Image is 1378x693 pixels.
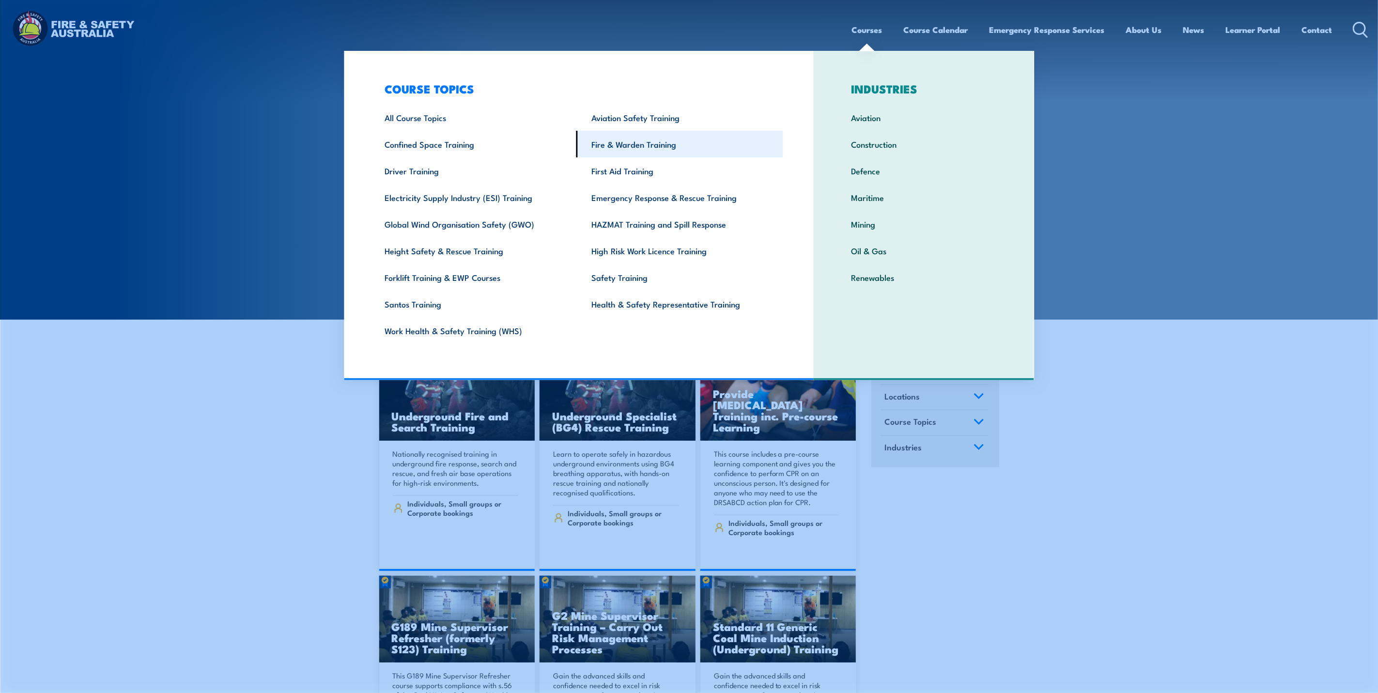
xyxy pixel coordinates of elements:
h3: Provide [MEDICAL_DATA] Training inc. Pre-course Learning [713,388,844,432]
a: All Course Topics [370,104,576,131]
a: Courses [852,17,883,43]
a: Industries [881,436,989,461]
a: Safety Training [576,264,783,291]
a: High Risk Work Licence Training [576,237,783,264]
p: Learn to operate safely in hazardous underground environments using BG4 breathing apparatus, with... [553,449,679,497]
h3: Underground Specialist (BG4) Rescue Training [552,410,683,432]
h3: G2 Mine Supervisor Training – Carry Out Risk Management Processes [552,610,683,654]
a: Locations [881,385,989,410]
a: Contact [1302,17,1332,43]
h3: G189 Mine Supervisor Refresher (formerly S123) Training [392,621,523,654]
a: First Aid Training [576,157,783,184]
a: Electricity Supply Industry (ESI) Training [370,184,576,211]
span: Individuals, Small groups or Corporate bookings [728,518,839,537]
a: Global Wind Organisation Safety (GWO) [370,211,576,237]
a: G189 Mine Supervisor Refresher (formerly S123) Training [379,576,535,663]
img: Underground mine rescue [540,354,696,441]
a: Learner Portal [1226,17,1281,43]
p: This course includes a pre-course learning component and gives you the confidence to perform CPR ... [714,449,840,507]
a: Fire & Warden Training [576,131,783,157]
a: About Us [1126,17,1162,43]
a: News [1183,17,1205,43]
a: Confined Space Training [370,131,576,157]
img: Low Voltage Rescue and Provide CPR [700,354,856,441]
h3: Standard 11 Generic Coal Mine Induction (Underground) Training [713,621,844,654]
a: Underground Specialist (BG4) Rescue Training [540,354,696,441]
h3: Underground Fire and Search Training [392,410,523,432]
a: Course Topics [881,410,989,435]
a: Forklift Training & EWP Courses [370,264,576,291]
a: Height Safety & Rescue Training [370,237,576,264]
a: Oil & Gas [836,237,1012,264]
a: Aviation Safety Training [576,104,783,131]
span: Course Topics [885,415,937,428]
a: Renewables [836,264,1012,291]
a: Santos Training [370,291,576,317]
span: Locations [885,390,920,403]
a: Course Calendar [904,17,968,43]
img: Standard 11 Generic Coal Mine Induction (Surface) TRAINING (1) [540,576,696,663]
a: Underground Fire and Search Training [379,354,535,441]
a: Construction [836,131,1012,157]
a: Maritime [836,184,1012,211]
a: Provide [MEDICAL_DATA] Training inc. Pre-course Learning [700,354,856,441]
span: Individuals, Small groups or Corporate bookings [568,508,679,527]
p: Nationally recognised training in underground fire response, search and rescue, and fresh air bas... [393,449,519,488]
a: HAZMAT Training and Spill Response [576,211,783,237]
a: Emergency Response & Rescue Training [576,184,783,211]
a: Aviation [836,104,1012,131]
a: Defence [836,157,1012,184]
h3: INDUSTRIES [836,82,1012,95]
a: Health & Safety Representative Training [576,291,783,317]
a: Emergency Response Services [990,17,1105,43]
a: Mining [836,211,1012,237]
img: Underground mine rescue [379,354,535,441]
a: Work Health & Safety Training (WHS) [370,317,576,344]
a: Driver Training [370,157,576,184]
h3: COURSE TOPICS [370,82,783,95]
img: Standard 11 Generic Coal Mine Induction (Surface) TRAINING (1) [700,576,856,663]
a: G2 Mine Supervisor Training – Carry Out Risk Management Processes [540,576,696,663]
a: Standard 11 Generic Coal Mine Induction (Underground) Training [700,576,856,663]
span: Individuals, Small groups or Corporate bookings [407,499,518,517]
img: Standard 11 Generic Coal Mine Induction (Surface) TRAINING (1) [379,576,535,663]
span: Industries [885,441,922,454]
